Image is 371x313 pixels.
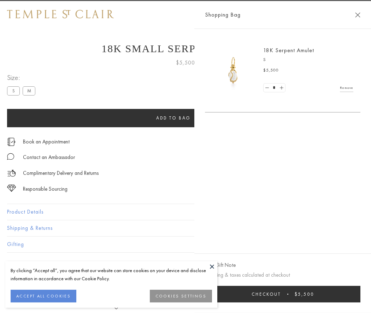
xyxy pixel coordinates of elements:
[150,290,212,302] button: COOKIES SETTINGS
[295,291,314,297] span: $5,500
[278,84,285,92] a: Set quantity to 2
[205,271,360,280] p: Shipping & taxes calculated at checkout
[355,12,360,18] button: Close Shopping Bag
[23,153,75,162] div: Contact an Ambassador
[212,49,254,92] img: P51836-E11SERPPV
[23,138,70,146] a: Book an Appointment
[252,291,281,297] span: Checkout
[176,58,195,67] span: $5,500
[7,138,16,146] img: icon_appointment.svg
[23,169,99,178] p: Complimentary Delivery and Returns
[340,84,353,92] a: Remove
[23,86,35,95] label: M
[23,185,67,194] div: Responsible Sourcing
[205,286,360,302] button: Checkout $5,500
[7,109,340,127] button: Add to bag
[7,237,364,252] button: Gifting
[11,266,212,283] div: By clicking “Accept all”, you agree that our website can store cookies on your device and disclos...
[7,10,114,18] img: Temple St. Clair
[11,290,76,302] button: ACCEPT ALL COOKIES
[263,47,314,54] a: 18K Serpent Amulet
[7,169,16,178] img: icon_delivery.svg
[7,220,364,236] button: Shipping & Returns
[7,86,20,95] label: S
[7,153,14,160] img: MessageIcon-01_2.svg
[263,67,279,74] span: $5,500
[156,115,191,121] span: Add to bag
[264,84,271,92] a: Set quantity to 0
[7,185,16,192] img: icon_sourcing.svg
[7,43,364,55] h1: 18K Small Serpent Amulet
[205,261,236,270] button: Add Gift Note
[7,204,364,220] button: Product Details
[205,10,241,19] span: Shopping Bag
[263,56,353,63] p: S
[7,72,38,84] span: Size:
